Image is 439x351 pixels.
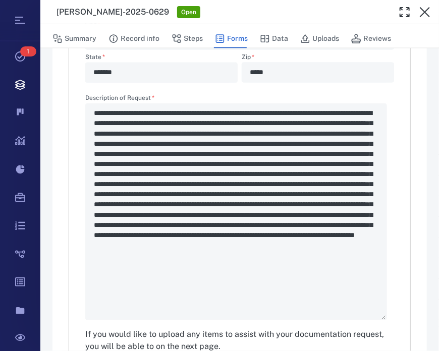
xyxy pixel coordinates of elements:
button: Toggle Fullscreen [395,2,415,22]
button: Data [260,29,288,48]
span: Open [179,8,198,17]
span: 1 [20,46,36,56]
label: Description of Request [85,95,394,103]
button: Close [415,2,435,22]
span: Help [23,7,43,16]
button: Uploads [300,29,339,48]
label: Zip [242,54,394,63]
button: Reviews [351,29,391,48]
button: Record info [108,29,159,48]
button: Forms [215,29,248,48]
h3: [PERSON_NAME]-2025-0629 [57,6,169,18]
label: State [85,54,238,63]
button: Summary [52,29,96,48]
button: Steps [172,29,203,48]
